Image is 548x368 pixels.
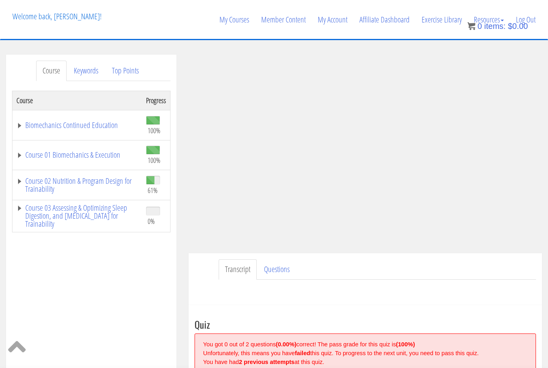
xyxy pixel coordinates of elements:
[148,217,155,226] span: 0%
[510,0,542,39] a: Log Out
[203,340,524,349] div: You got 0 out of 2 questions correct! The pass grade for this quiz is
[258,259,296,280] a: Questions
[148,156,160,165] span: 100%
[6,0,108,33] p: Welcome back, [PERSON_NAME]!
[16,204,138,228] a: Course 03 Assessing & Optimizing Sleep Digestion, and [MEDICAL_DATA] for Trainability
[295,350,310,356] strong: failed
[312,0,353,39] a: My Account
[142,91,170,110] th: Progress
[203,358,524,366] div: You have had at this quiz.
[508,22,512,30] span: $
[203,349,524,358] div: Unfortunately, this means you have this quiz. To progress to the next unit, you need to pass this...
[148,126,160,135] span: 100%
[477,22,482,30] span: 0
[468,0,510,39] a: Resources
[219,259,257,280] a: Transcript
[467,22,528,30] a: 0 items: $0.00
[16,151,138,159] a: Course 01 Biomechanics & Execution
[16,177,138,193] a: Course 02 Nutrition & Program Design for Trainability
[239,359,294,365] strong: 2 previous attempts
[67,61,105,81] a: Keywords
[106,61,145,81] a: Top Points
[213,0,255,39] a: My Courses
[255,0,312,39] a: Member Content
[148,186,158,195] span: 61%
[36,61,67,81] a: Course
[353,0,416,39] a: Affiliate Dashboard
[195,319,536,329] h3: Quiz
[396,341,415,348] strong: (100%)
[276,341,296,348] strong: (0.00%)
[467,22,475,30] img: icon11.png
[484,22,505,30] span: items:
[508,22,528,30] bdi: 0.00
[16,121,138,129] a: Biomechanics Continued Education
[12,91,142,110] th: Course
[416,0,468,39] a: Exercise Library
